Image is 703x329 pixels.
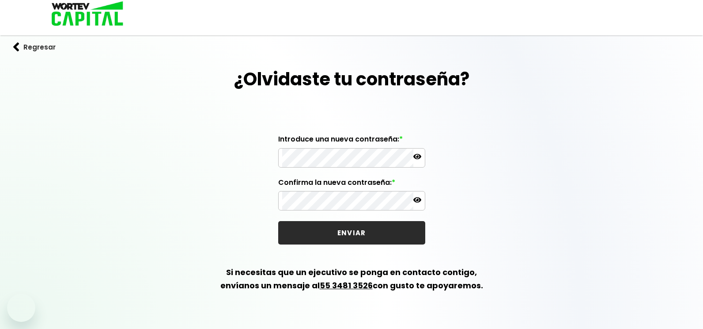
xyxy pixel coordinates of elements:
b: Si necesitas que un ejecutivo se ponga en contacto contigo, envíanos un mensaje al con gusto te a... [220,267,483,291]
button: ENVIAR [278,221,425,245]
img: flecha izquierda [13,42,19,52]
iframe: Button to launch messaging window [7,294,35,322]
label: Introduce una nueva contraseña: [278,135,425,148]
h1: ¿Olvidaste tu contraseña? [234,66,469,92]
a: 55 3481 3526 [320,280,373,291]
label: Confirma la nueva contraseña: [278,178,425,191]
